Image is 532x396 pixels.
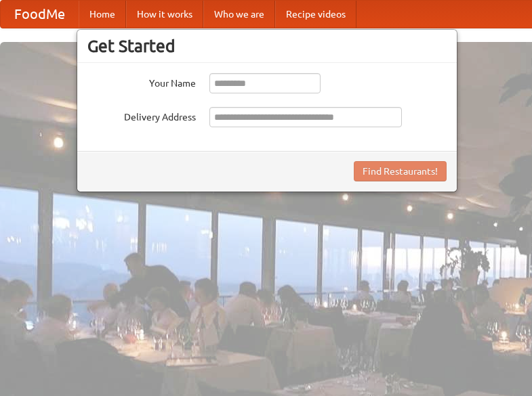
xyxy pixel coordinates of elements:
[354,161,447,181] button: Find Restaurants!
[275,1,356,28] a: Recipe videos
[79,1,126,28] a: Home
[1,1,79,28] a: FoodMe
[87,73,196,90] label: Your Name
[87,36,447,56] h3: Get Started
[203,1,275,28] a: Who we are
[87,107,196,124] label: Delivery Address
[126,1,203,28] a: How it works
